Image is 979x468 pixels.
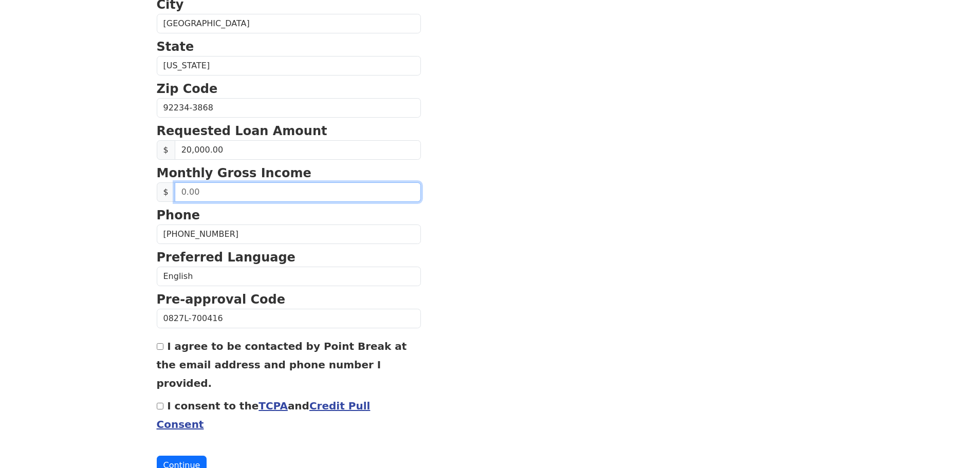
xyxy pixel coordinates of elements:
strong: State [157,40,194,54]
input: Zip Code [157,98,421,118]
strong: Zip Code [157,82,218,96]
strong: Pre-approval Code [157,292,286,307]
label: I agree to be contacted by Point Break at the email address and phone number I provided. [157,340,407,389]
input: City [157,14,421,33]
strong: Phone [157,208,200,222]
input: Requested Loan Amount [175,140,421,160]
input: 0.00 [175,182,421,202]
span: $ [157,182,175,202]
span: $ [157,140,175,160]
strong: Requested Loan Amount [157,124,327,138]
label: I consent to the and [157,400,371,430]
input: Phone [157,224,421,244]
input: Pre-approval Code [157,309,421,328]
strong: Preferred Language [157,250,295,265]
a: TCPA [258,400,288,412]
p: Monthly Gross Income [157,164,421,182]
